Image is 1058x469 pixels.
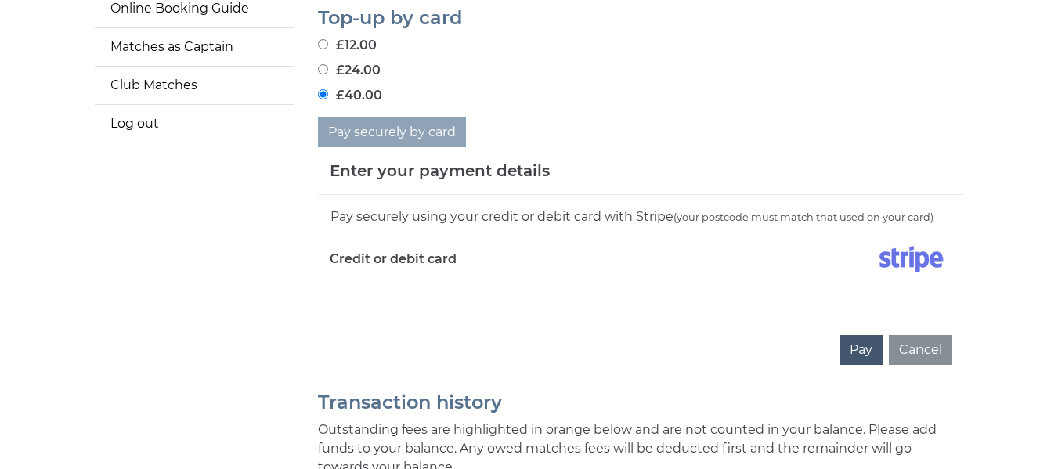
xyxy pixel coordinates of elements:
[95,105,294,143] a: Log out
[318,8,964,28] h2: Top-up by card
[840,335,883,365] button: Pay
[318,64,328,74] input: £24.00
[95,67,294,104] a: Club Matches
[318,86,382,105] label: £40.00
[330,285,952,298] iframe: Secure card payment input frame
[318,89,328,99] input: £40.00
[330,159,550,182] h5: Enter your payment details
[318,36,377,55] label: £12.00
[318,117,466,147] button: Pay securely by card
[95,28,294,66] a: Matches as Captain
[330,240,457,279] label: Credit or debit card
[318,392,964,413] h2: Transaction history
[330,207,952,227] div: Pay securely using your credit or debit card with Stripe
[318,39,328,49] input: £12.00
[889,335,952,365] button: Cancel
[318,61,381,80] label: £24.00
[673,211,933,223] small: (your postcode must match that used on your card)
